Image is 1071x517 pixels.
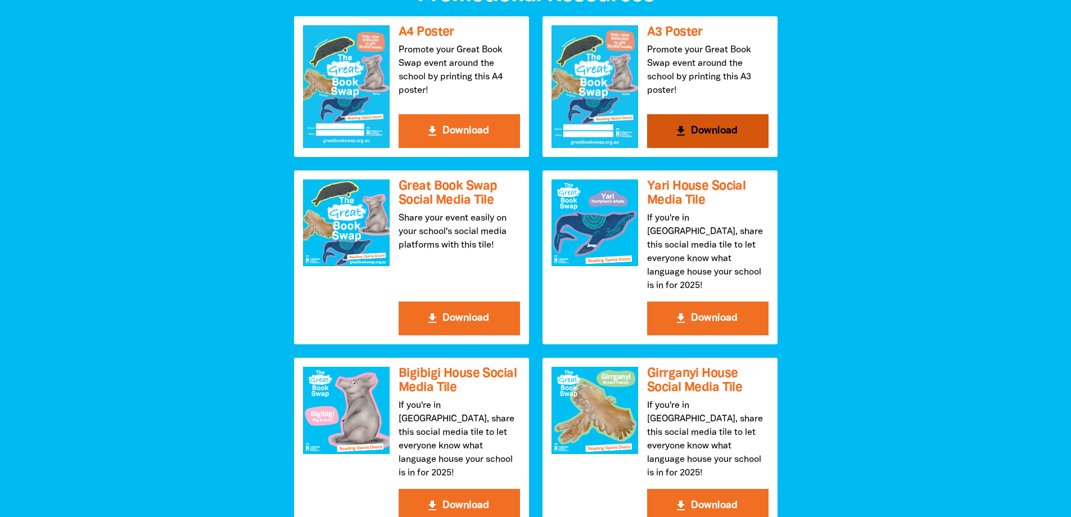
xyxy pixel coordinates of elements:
[303,179,390,266] img: Great Book Swap Social Media Tile
[552,25,638,148] img: A3 Poster
[399,114,520,148] button: get_app Download
[647,25,769,39] h3: A3 Poster
[303,367,390,453] img: Bigibigi House Social Media Tile
[647,114,769,148] button: get_app Download
[674,312,688,325] i: get_app
[399,179,520,207] h3: Great Book Swap Social Media Tile
[399,367,520,394] h3: Bigibigi House Social Media Tile
[647,302,769,335] button: get_app Download
[399,25,520,39] h3: A4 Poster
[426,312,439,325] i: get_app
[303,25,390,148] img: A4 Poster
[647,179,769,207] h3: Yari House Social Media Tile
[647,367,769,394] h3: Girrganyi House Social Media Tile
[674,124,688,138] i: get_app
[552,367,638,453] img: Girrganyi House Social Media Tile
[552,179,638,266] img: Yari House Social Media Tile
[399,302,520,335] button: get_app Download
[426,124,439,138] i: get_app
[426,499,439,512] i: get_app
[674,499,688,512] i: get_app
